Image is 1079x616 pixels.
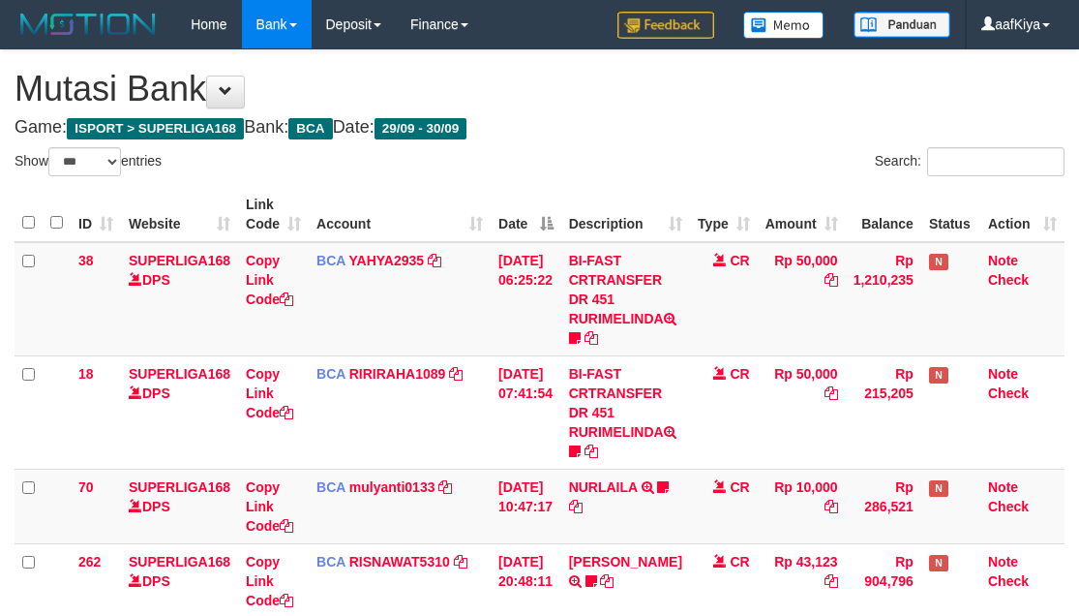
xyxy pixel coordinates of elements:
a: Copy Link Code [246,253,293,307]
span: BCA [316,554,345,570]
a: Copy BI-FAST CRTRANSFER DR 451 RURIMELINDA to clipboard [584,444,598,459]
a: Copy Link Code [246,479,293,534]
a: Note [988,366,1018,382]
span: CR [731,554,750,570]
a: Copy Link Code [246,366,293,420]
th: Action: activate to sort column ascending [980,187,1064,242]
th: Balance [846,187,921,242]
a: Copy NURLAILA to clipboard [569,499,583,514]
h4: Game: Bank: Date: [15,118,1064,138]
a: Copy RISNAWAT5310 to clipboard [454,554,467,570]
th: Status [921,187,980,242]
a: [PERSON_NAME] [569,554,682,570]
td: [DATE] 07:41:54 [491,355,561,469]
td: Rp 215,205 [846,355,921,469]
span: 38 [78,253,94,268]
span: Has Note [929,367,948,384]
h1: Mutasi Bank [15,70,1064,108]
a: Check [988,573,1029,589]
img: panduan.png [854,12,950,38]
a: Copy YOSI EFENDI to clipboard [600,573,614,589]
span: CR [731,253,750,268]
a: SUPERLIGA168 [129,479,230,495]
img: MOTION_logo.png [15,10,162,39]
a: Copy mulyanti0133 to clipboard [438,479,452,495]
td: [DATE] 06:25:22 [491,242,561,356]
select: Showentries [48,147,121,176]
a: Check [988,385,1029,401]
a: Check [988,499,1029,514]
span: 262 [78,554,101,570]
span: BCA [316,479,345,495]
a: Copy RIRIRAHA1089 to clipboard [449,366,463,382]
td: [DATE] 10:47:17 [491,469,561,543]
span: Has Note [929,555,948,571]
th: ID: activate to sort column ascending [71,187,121,242]
td: DPS [121,242,238,356]
a: SUPERLIGA168 [129,554,230,570]
th: Amount: activate to sort column ascending [758,187,846,242]
a: Copy Rp 50,000 to clipboard [824,385,838,401]
td: DPS [121,355,238,469]
img: Feedback.jpg [617,12,714,39]
a: SUPERLIGA168 [129,366,230,382]
a: RISNAWAT5310 [349,554,450,570]
td: BI-FAST CRTRANSFER DR 451 RURIMELINDA [561,355,690,469]
a: Copy Rp 50,000 to clipboard [824,272,838,288]
td: Rp 10,000 [758,469,846,543]
td: DPS [121,469,238,543]
span: 70 [78,479,94,495]
label: Show entries [15,147,162,176]
th: Type: activate to sort column ascending [690,187,758,242]
span: BCA [316,366,345,382]
a: RIRIRAHA1089 [349,366,446,382]
span: BCA [316,253,345,268]
input: Search: [927,147,1064,176]
a: YAHYA2935 [349,253,425,268]
td: BI-FAST CRTRANSFER DR 451 RURIMELINDA [561,242,690,356]
img: Button%20Memo.svg [743,12,824,39]
a: Copy BI-FAST CRTRANSFER DR 451 RURIMELINDA to clipboard [584,330,598,346]
th: Date: activate to sort column descending [491,187,561,242]
td: Rp 1,210,235 [846,242,921,356]
th: Description: activate to sort column ascending [561,187,690,242]
a: NURLAILA [569,479,638,495]
a: Note [988,253,1018,268]
th: Link Code: activate to sort column ascending [238,187,309,242]
label: Search: [875,147,1064,176]
a: mulyanti0133 [349,479,435,495]
a: Note [988,479,1018,495]
a: Check [988,272,1029,288]
a: Copy YAHYA2935 to clipboard [428,253,441,268]
a: Copy Rp 10,000 to clipboard [824,499,838,514]
span: Has Note [929,480,948,497]
span: Has Note [929,254,948,270]
a: Note [988,554,1018,570]
span: BCA [288,118,332,139]
td: Rp 50,000 [758,355,846,469]
a: SUPERLIGA168 [129,253,230,268]
span: 29/09 - 30/09 [375,118,467,139]
span: 18 [78,366,94,382]
span: CR [731,366,750,382]
span: CR [731,479,750,495]
td: Rp 286,521 [846,469,921,543]
a: Copy Rp 43,123 to clipboard [824,573,838,589]
th: Account: activate to sort column ascending [309,187,491,242]
td: Rp 50,000 [758,242,846,356]
th: Website: activate to sort column ascending [121,187,238,242]
a: Copy Link Code [246,554,293,608]
span: ISPORT > SUPERLIGA168 [67,118,244,139]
